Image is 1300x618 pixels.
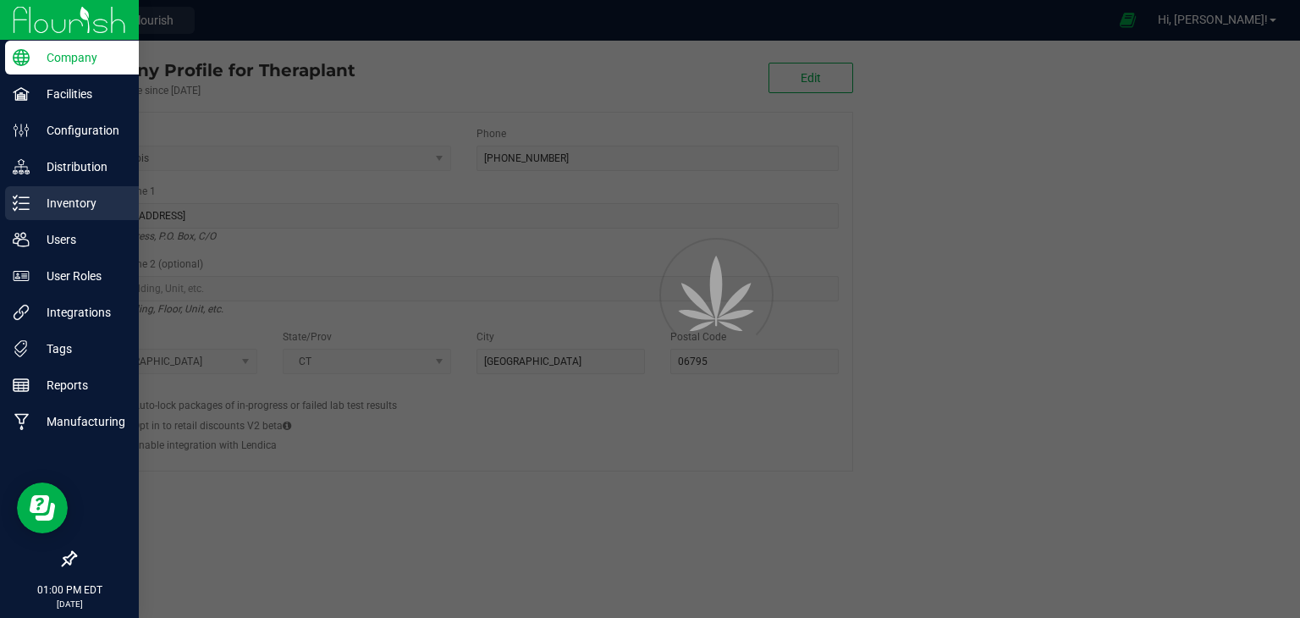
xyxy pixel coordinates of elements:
[13,86,30,102] inline-svg: Facilities
[13,158,30,175] inline-svg: Distribution
[13,304,30,321] inline-svg: Integrations
[30,302,131,323] p: Integrations
[13,195,30,212] inline-svg: Inventory
[30,157,131,177] p: Distribution
[13,340,30,357] inline-svg: Tags
[8,582,131,598] p: 01:00 PM EDT
[17,483,68,533] iframe: Resource center
[30,411,131,432] p: Manufacturing
[30,47,131,68] p: Company
[13,122,30,139] inline-svg: Configuration
[30,339,131,359] p: Tags
[30,266,131,286] p: User Roles
[30,193,131,213] p: Inventory
[30,229,131,250] p: Users
[30,84,131,104] p: Facilities
[30,120,131,141] p: Configuration
[13,231,30,248] inline-svg: Users
[13,377,30,394] inline-svg: Reports
[13,49,30,66] inline-svg: Company
[13,413,30,430] inline-svg: Manufacturing
[8,598,131,610] p: [DATE]
[13,268,30,284] inline-svg: User Roles
[30,375,131,395] p: Reports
